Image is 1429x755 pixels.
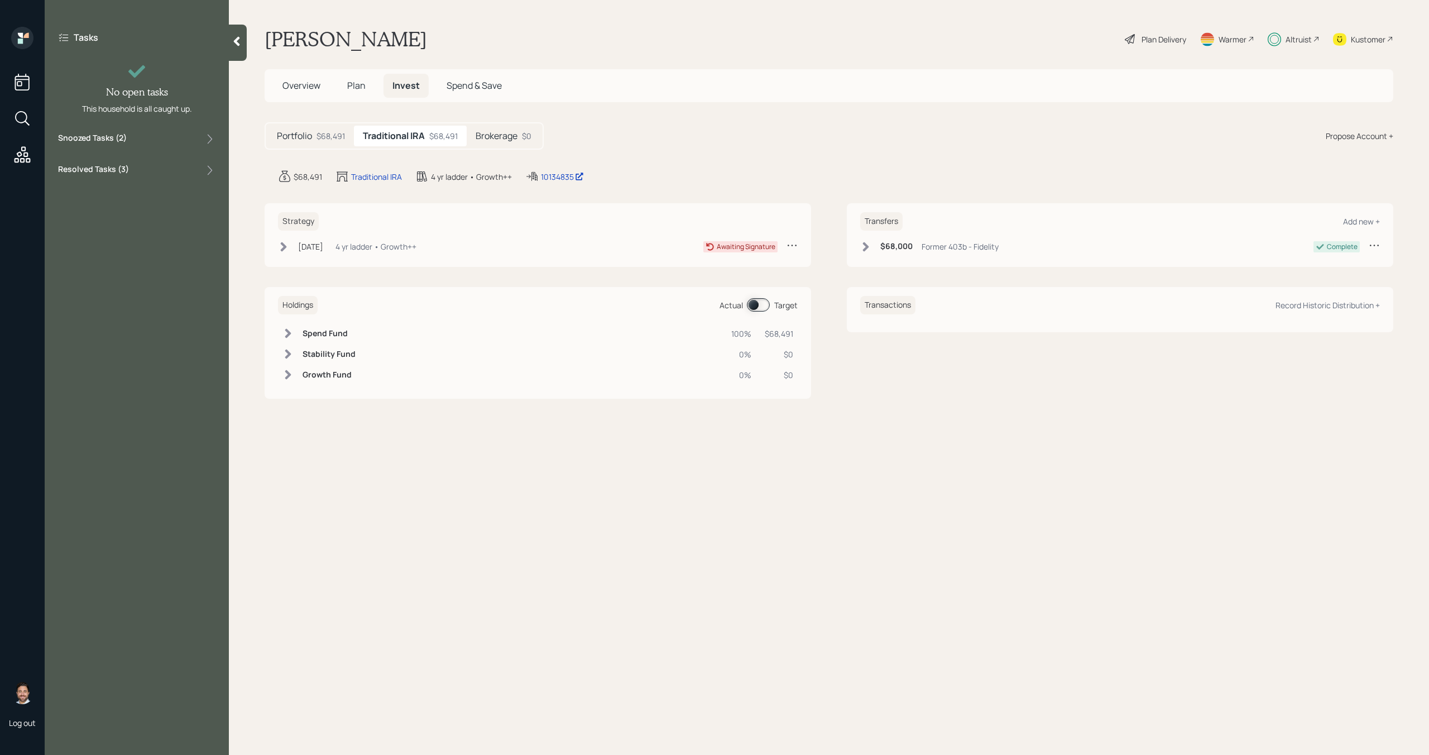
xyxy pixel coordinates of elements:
[447,79,502,92] span: Spend & Save
[58,132,127,146] label: Snoozed Tasks ( 2 )
[74,31,98,44] label: Tasks
[731,369,751,381] div: 0%
[303,370,356,380] h6: Growth Fund
[278,212,319,231] h6: Strategy
[765,369,793,381] div: $0
[774,299,798,311] div: Target
[265,27,427,51] h1: [PERSON_NAME]
[765,348,793,360] div: $0
[303,329,356,338] h6: Spend Fund
[11,682,33,704] img: michael-russo-headshot.png
[277,131,312,141] h5: Portfolio
[1219,34,1246,45] div: Warmer
[1343,216,1380,227] div: Add new +
[1351,34,1385,45] div: Kustomer
[58,164,129,177] label: Resolved Tasks ( 3 )
[731,328,751,340] div: 100%
[392,79,420,92] span: Invest
[522,130,531,142] div: $0
[294,171,322,183] div: $68,491
[351,171,402,183] div: Traditional IRA
[541,171,584,183] div: 10134835
[335,241,416,252] div: 4 yr ladder • Growth++
[363,131,425,141] h5: Traditional IRA
[9,718,36,728] div: Log out
[303,350,356,359] h6: Stability Fund
[1142,34,1186,45] div: Plan Delivery
[429,130,458,142] div: $68,491
[1326,130,1393,142] div: Propose Account +
[720,299,743,311] div: Actual
[82,103,192,114] div: This household is all caught up.
[860,212,903,231] h6: Transfers
[880,242,913,251] h6: $68,000
[298,241,323,252] div: [DATE]
[431,171,512,183] div: 4 yr ladder • Growth++
[1286,34,1312,45] div: Altruist
[922,241,999,252] div: Former 403b - Fidelity
[347,79,366,92] span: Plan
[1275,300,1380,310] div: Record Historic Distribution +
[860,296,915,314] h6: Transactions
[282,79,320,92] span: Overview
[476,131,517,141] h5: Brokerage
[106,86,168,98] h4: No open tasks
[717,242,775,252] div: Awaiting Signature
[317,130,345,142] div: $68,491
[1327,242,1358,252] div: Complete
[765,328,793,340] div: $68,491
[278,296,318,314] h6: Holdings
[731,348,751,360] div: 0%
